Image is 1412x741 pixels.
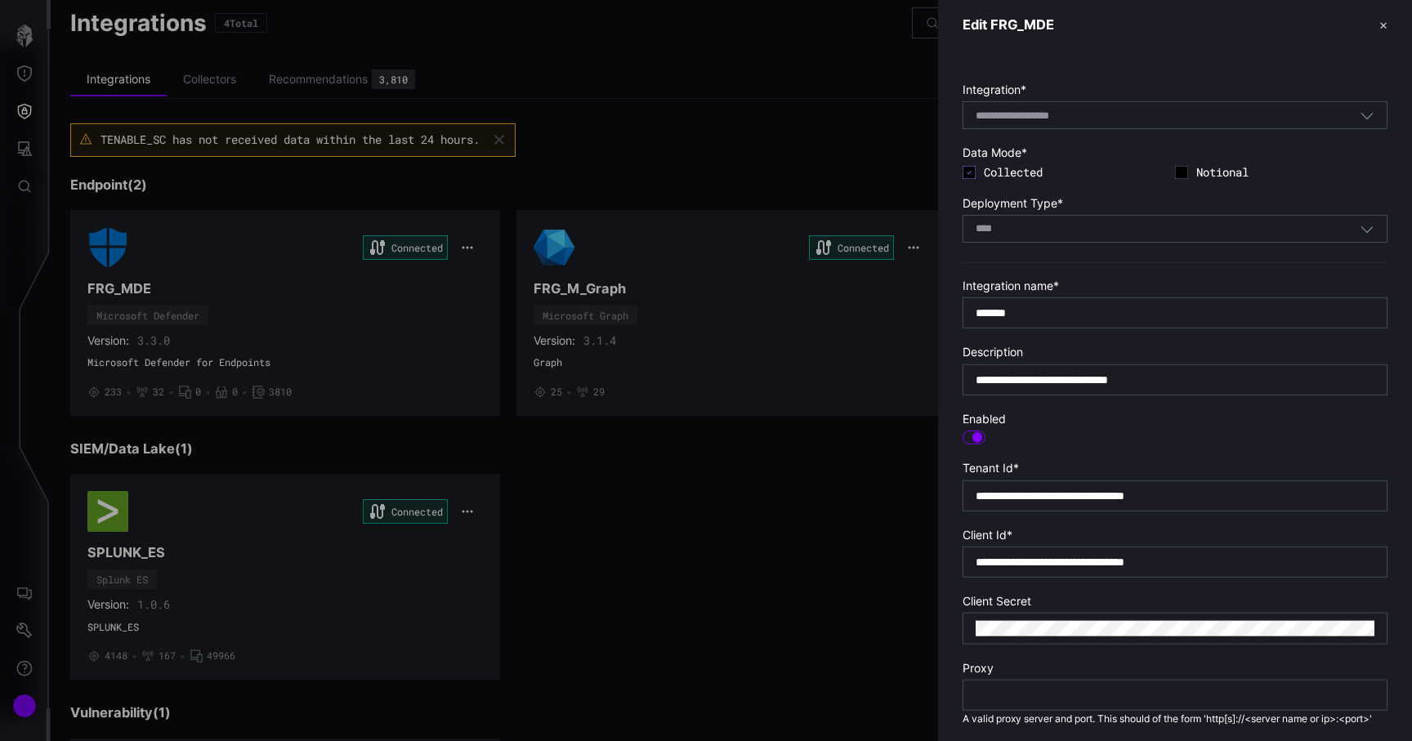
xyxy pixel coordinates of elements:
[1379,16,1387,33] button: ✕
[963,145,1387,160] label: Data Mode *
[1360,221,1374,236] button: Toggle options menu
[1196,165,1387,180] span: Notional
[963,712,1372,724] span: A valid proxy server and port. This should of the form 'http[s]://<server name or ip>:<port>'
[963,345,1387,359] label: Description
[963,660,1387,675] label: Proxy
[963,83,1387,97] label: Integration *
[963,196,1387,211] label: Deployment Type *
[963,279,1387,293] label: Integration name *
[984,165,1175,180] span: Collected
[963,16,1054,33] h3: Edit FRG_MDE
[963,412,1387,426] label: Enabled
[963,461,1387,475] label: Tenant Id *
[963,528,1387,542] label: Client Id *
[1360,108,1374,123] button: Toggle options menu
[963,594,1387,609] label: Client Secret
